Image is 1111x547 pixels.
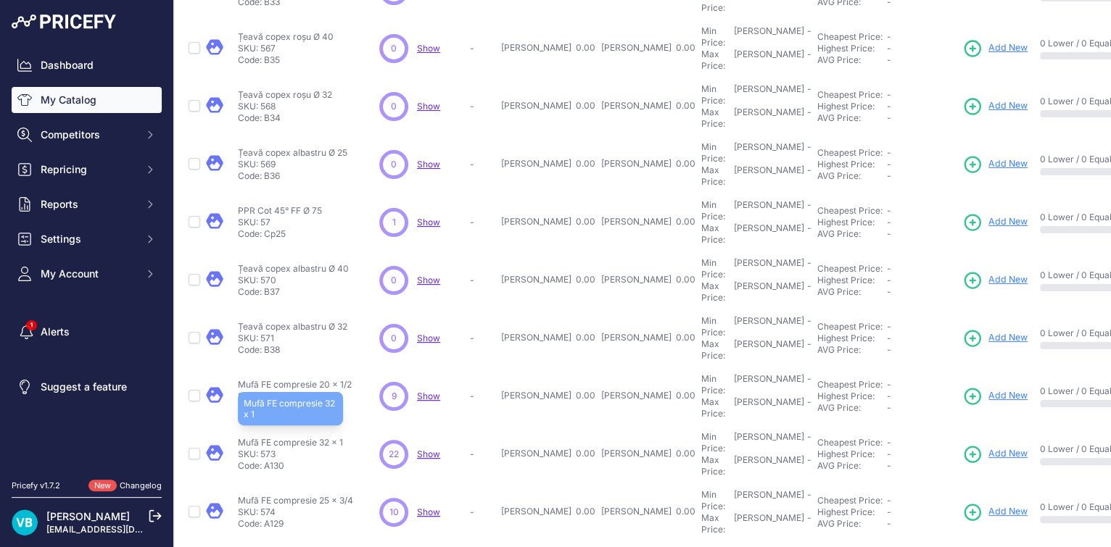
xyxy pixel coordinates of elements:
[392,216,396,229] span: 1
[887,391,891,401] span: -
[988,157,1028,171] span: Add New
[817,460,887,472] div: AVG Price:
[238,391,352,402] p: SKU: 572
[887,31,891,42] span: -
[238,286,349,298] p: Code: B37
[962,502,1028,522] a: Add New
[12,52,162,462] nav: Sidebar
[501,332,595,343] span: [PERSON_NAME] 0.00
[12,191,162,217] button: Reports
[391,42,397,55] span: 0
[817,506,887,518] div: Highest Price:
[46,510,130,522] a: [PERSON_NAME]
[701,396,731,419] div: Max Price:
[734,315,804,338] div: [PERSON_NAME]
[734,338,804,362] div: [PERSON_NAME]
[817,448,887,460] div: Highest Price:
[12,226,162,252] button: Settings
[734,280,804,304] div: [PERSON_NAME]
[817,101,887,112] div: Highest Price:
[887,286,891,297] span: -
[701,431,731,454] div: Min Price:
[817,379,883,390] a: Cheapest Price:
[988,215,1028,229] span: Add New
[501,506,595,517] span: [PERSON_NAME] 0.00
[417,333,440,343] a: Show
[470,275,495,286] p: -
[501,216,595,227] span: [PERSON_NAME] 0.00
[887,89,891,100] span: -
[804,280,811,304] div: -
[238,506,353,518] p: SKU: 574
[734,512,804,535] div: [PERSON_NAME]
[601,448,695,459] span: [PERSON_NAME] 0.00
[887,495,891,506] span: -
[238,112,332,124] p: Code: B34
[734,454,804,477] div: [PERSON_NAME]
[389,448,399,461] span: 22
[41,162,136,177] span: Repricing
[470,333,495,344] p: -
[817,31,883,42] a: Cheapest Price:
[817,263,883,274] a: Cheapest Price:
[887,379,891,390] span: -
[734,373,804,396] div: [PERSON_NAME]
[887,112,891,123] span: -
[41,197,136,212] span: Reports
[238,228,322,240] p: Code: Cp25
[238,89,332,101] p: Țeavă copex roșu Ø 32
[701,338,731,362] div: Max Price:
[238,518,353,530] p: Code: A129
[392,390,397,403] span: 9
[887,170,891,181] span: -
[817,89,883,100] a: Cheapest Price:
[887,344,891,355] span: -
[470,391,495,402] p: -
[417,43,440,54] span: Show
[417,217,440,227] span: Show
[734,141,804,164] div: [PERSON_NAME]
[238,379,352,391] p: Mufă FE compresie 20 x 1/2
[887,228,891,239] span: -
[601,506,695,517] span: [PERSON_NAME] 0.00
[817,518,887,530] div: AVG Price:
[12,319,162,345] a: Alerts
[238,205,322,217] p: PPR Cot 45° FF Ø 75
[417,275,440,285] span: Show
[417,101,440,112] span: Show
[734,396,804,419] div: [PERSON_NAME]
[804,83,811,107] div: -
[701,83,731,107] div: Min Price:
[501,448,595,459] span: [PERSON_NAME] 0.00
[887,518,891,529] span: -
[804,431,811,454] div: -
[817,54,887,66] div: AVG Price:
[701,454,731,477] div: Max Price:
[734,164,804,188] div: [PERSON_NAME]
[417,506,440,517] span: Show
[12,261,162,287] button: My Account
[804,49,811,72] div: -
[601,100,695,111] span: [PERSON_NAME] 0.00
[389,506,399,519] span: 10
[238,101,332,112] p: SKU: 568
[887,263,891,274] span: -
[238,275,349,286] p: SKU: 570
[701,25,731,49] div: Min Price:
[12,480,60,492] div: Pricefy v1.7.2
[701,373,731,396] div: Min Price:
[734,25,804,49] div: [PERSON_NAME]
[701,512,731,535] div: Max Price:
[12,87,162,113] a: My Catalog
[238,31,334,43] p: Țeavă copex roșu Ø 40
[417,391,440,401] a: Show
[887,402,891,413] span: -
[804,257,811,280] div: -
[12,52,162,78] a: Dashboard
[391,332,397,345] span: 0
[887,101,891,112] span: -
[601,216,695,227] span: [PERSON_NAME] 0.00
[417,159,440,170] span: Show
[817,159,887,170] div: Highest Price:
